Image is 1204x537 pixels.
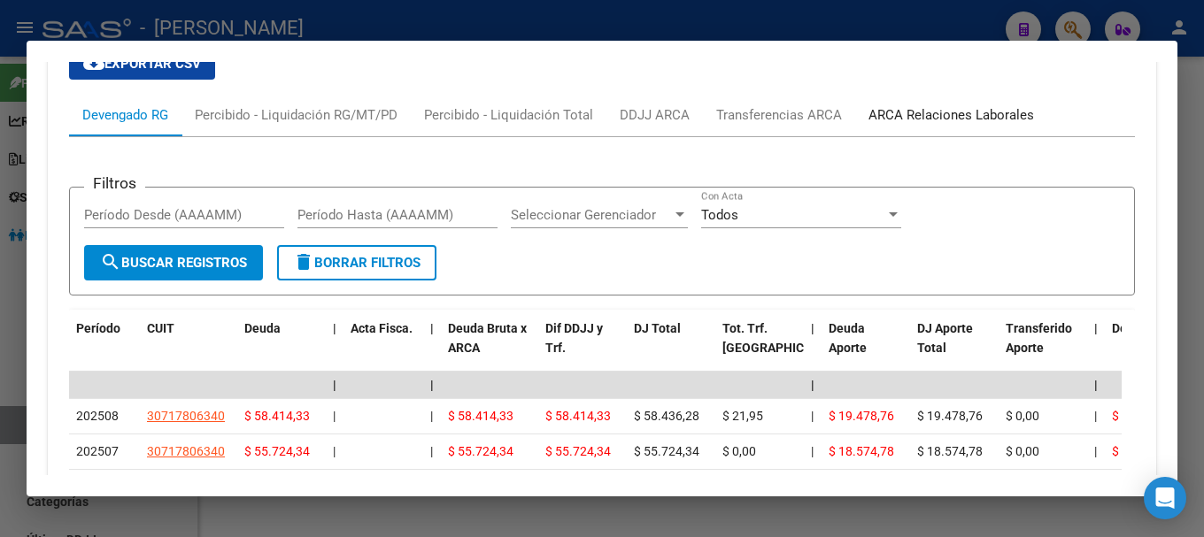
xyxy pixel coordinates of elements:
span: $ 0,00 [1006,409,1039,423]
span: $ 0,00 [722,444,756,458]
span: | [811,409,814,423]
button: Borrar Filtros [277,245,436,280]
span: | [1094,378,1098,392]
mat-icon: search [100,251,121,272]
datatable-header-cell: Dif DDJJ y Trf. [538,310,627,387]
datatable-header-cell: Transferido Aporte [999,310,1087,387]
span: $ 0,00 [1006,444,1039,458]
div: Percibido - Liquidación Total [424,105,593,125]
span: $ 37.149,56 [1112,444,1177,458]
span: | [811,378,814,392]
datatable-header-cell: Deuda [237,310,326,387]
button: Exportar CSV [69,48,215,80]
span: Deuda Contr. [1112,321,1185,335]
div: Open Intercom Messenger [1144,477,1186,519]
span: | [333,378,336,392]
span: 202507 [76,444,119,458]
datatable-header-cell: | [1087,310,1105,387]
span: 30717806340 [147,409,225,423]
datatable-header-cell: | [804,310,822,387]
datatable-header-cell: Tot. Trf. Bruto [715,310,804,387]
span: $ 38.935,58 [1112,409,1177,423]
datatable-header-cell: Deuda Contr. [1105,310,1193,387]
span: | [1094,409,1097,423]
span: Seleccionar Gerenciador [511,207,672,223]
span: DJ Total [634,321,681,335]
span: Período [76,321,120,335]
datatable-header-cell: | [326,310,343,387]
span: Exportar CSV [83,56,201,72]
span: | [430,321,434,335]
datatable-header-cell: Acta Fisca. [343,310,423,387]
span: $ 55.724,34 [545,444,611,458]
mat-icon: cloud_download [83,52,104,73]
span: | [430,378,434,392]
datatable-header-cell: | [423,310,441,387]
span: $ 58.414,33 [545,409,611,423]
span: Deuda [244,321,281,335]
span: | [430,444,433,458]
datatable-header-cell: DJ Aporte Total [910,310,999,387]
span: $ 58.414,33 [448,409,513,423]
span: $ 55.724,34 [448,444,513,458]
span: | [430,409,433,423]
span: $ 18.574,78 [829,444,894,458]
span: | [333,444,336,458]
span: $ 21,95 [722,409,763,423]
span: 202508 [76,409,119,423]
div: DDJJ ARCA [620,105,690,125]
datatable-header-cell: CUIT [140,310,237,387]
span: Buscar Registros [100,255,247,271]
span: Tot. Trf. [GEOGRAPHIC_DATA] [722,321,843,356]
span: $ 19.478,76 [917,409,983,423]
span: $ 58.436,28 [634,409,699,423]
div: Devengado RG [82,105,168,125]
span: Borrar Filtros [293,255,421,271]
span: 30717806340 [147,444,225,458]
span: DJ Aporte Total [917,321,973,356]
datatable-header-cell: Período [69,310,140,387]
span: | [333,409,336,423]
span: $ 55.724,34 [244,444,310,458]
datatable-header-cell: DJ Total [627,310,715,387]
span: | [1094,321,1098,335]
span: Transferido Aporte [1006,321,1072,356]
span: $ 55.724,34 [634,444,699,458]
h3: Filtros [84,173,145,193]
span: CUIT [147,321,174,335]
mat-icon: delete [293,251,314,272]
span: | [1094,444,1097,458]
div: ARCA Relaciones Laborales [868,105,1034,125]
div: Transferencias ARCA [716,105,842,125]
button: Buscar Registros [84,245,263,280]
span: Todos [701,207,738,223]
span: Dif DDJJ y Trf. [545,321,603,356]
datatable-header-cell: Deuda Aporte [822,310,910,387]
span: Acta Fisca. [351,321,413,335]
span: $ 58.414,33 [244,409,310,423]
span: $ 18.574,78 [917,444,983,458]
span: Deuda Bruta x ARCA [448,321,527,356]
span: | [333,321,336,335]
span: $ 19.478,76 [829,409,894,423]
span: | [811,444,814,458]
span: | [811,321,814,335]
span: Deuda Aporte [829,321,867,356]
div: Percibido - Liquidación RG/MT/PD [195,105,397,125]
datatable-header-cell: Deuda Bruta x ARCA [441,310,538,387]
